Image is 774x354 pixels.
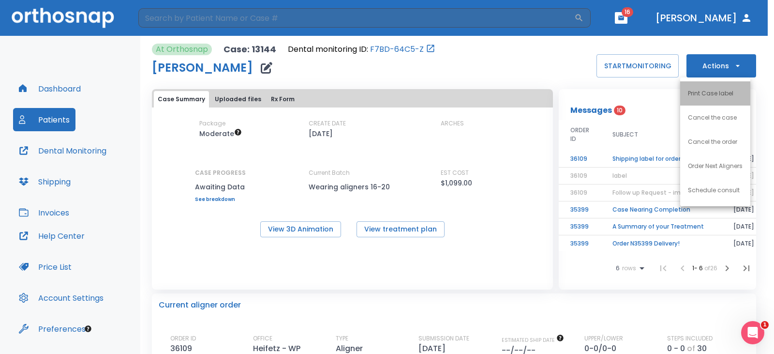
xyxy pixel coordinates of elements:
p: Schedule consult [688,186,740,195]
iframe: Intercom live chat [741,321,764,344]
p: Cancel the order [688,138,737,146]
p: Cancel the case [688,113,737,122]
span: 1 [761,321,769,329]
p: Print Case label [688,89,733,98]
p: Order Next Aligners [688,162,743,170]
